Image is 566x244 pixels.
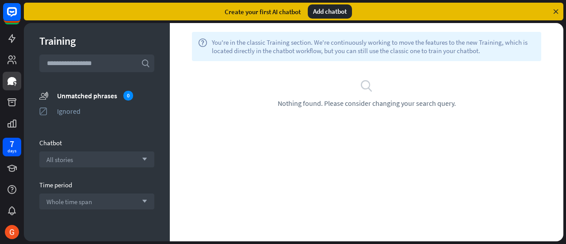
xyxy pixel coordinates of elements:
[39,34,154,48] div: Training
[57,107,154,116] div: Ignored
[46,198,92,206] span: Whole time span
[138,157,147,162] i: arrow_down
[308,4,352,19] div: Add chatbot
[225,8,301,16] div: Create your first AI chatbot
[46,155,73,164] span: All stories
[138,199,147,204] i: arrow_down
[39,91,48,100] i: unmatched_phrases
[39,181,154,189] div: Time period
[141,59,150,68] i: search
[360,79,373,92] i: search
[39,139,154,147] div: Chatbot
[3,138,21,156] a: 7 days
[198,38,207,55] i: help
[8,148,16,154] div: days
[39,107,48,116] i: ignored
[57,91,154,101] div: Unmatched phrases
[10,140,14,148] div: 7
[278,99,456,108] span: Nothing found. Please consider changing your search query.
[212,38,535,55] span: You're in the classic Training section. We're continuously working to move the features to the ne...
[123,91,133,101] div: 0
[7,4,34,30] button: Open LiveChat chat widget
